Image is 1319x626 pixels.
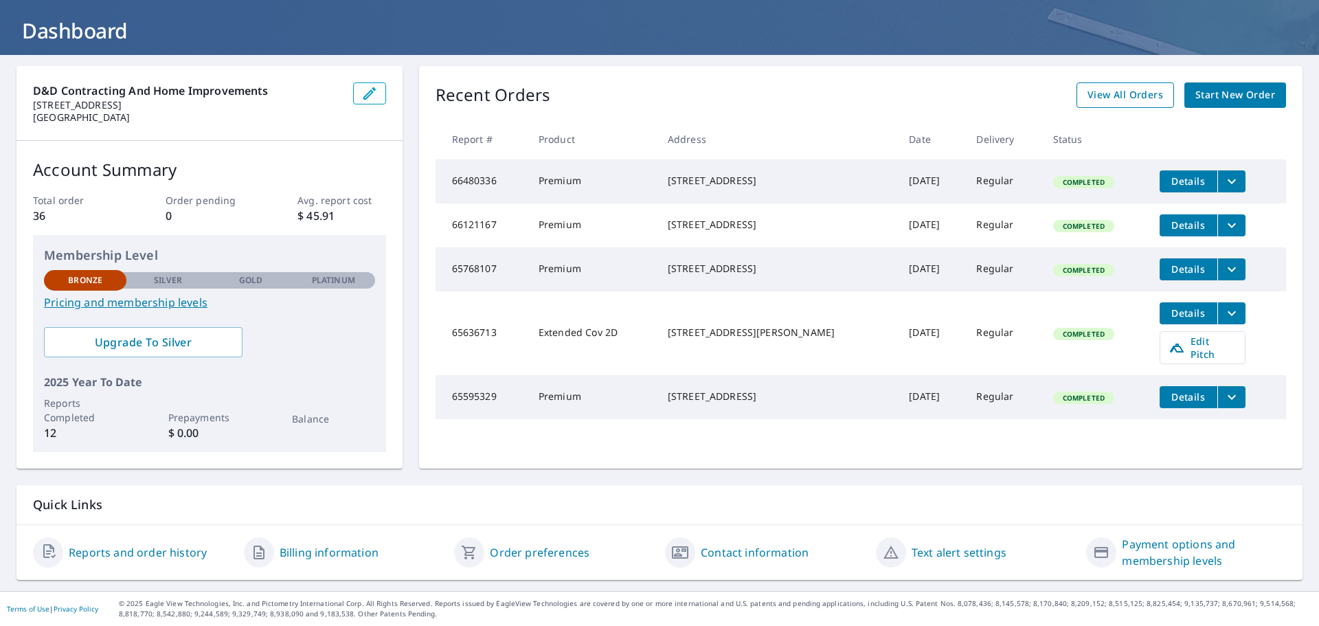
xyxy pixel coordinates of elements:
[7,604,49,614] a: Terms of Use
[668,262,887,276] div: [STREET_ADDRESS]
[1055,393,1113,403] span: Completed
[668,218,887,232] div: [STREET_ADDRESS]
[168,425,251,441] p: $ 0.00
[1055,177,1113,187] span: Completed
[1160,258,1217,280] button: detailsBtn-65768107
[33,208,121,224] p: 36
[1217,170,1245,192] button: filesDropdownBtn-66480336
[33,157,386,182] p: Account Summary
[280,544,379,561] a: Billing information
[1160,331,1245,364] a: Edit Pitch
[1217,214,1245,236] button: filesDropdownBtn-66121167
[965,203,1041,247] td: Regular
[44,396,126,425] p: Reports Completed
[239,274,262,287] p: Gold
[166,193,253,208] p: Order pending
[1168,175,1209,188] span: Details
[436,119,528,159] th: Report #
[1195,87,1275,104] span: Start New Order
[1087,87,1163,104] span: View All Orders
[1160,214,1217,236] button: detailsBtn-66121167
[528,375,657,419] td: Premium
[33,82,342,99] p: D&D Contracting and Home Improvements
[668,390,887,403] div: [STREET_ADDRESS]
[1055,265,1113,275] span: Completed
[54,604,98,614] a: Privacy Policy
[312,274,355,287] p: Platinum
[33,99,342,111] p: [STREET_ADDRESS]
[33,496,1286,513] p: Quick Links
[1168,219,1209,232] span: Details
[1217,386,1245,408] button: filesDropdownBtn-65595329
[1076,82,1174,108] a: View All Orders
[965,247,1041,291] td: Regular
[16,16,1303,45] h1: Dashboard
[33,193,121,208] p: Total order
[44,246,375,265] p: Membership Level
[898,119,965,159] th: Date
[119,599,1312,619] p: © 2025 Eagle View Technologies, Inc. and Pictometry International Corp. All Rights Reserved. Repo...
[898,203,965,247] td: [DATE]
[1168,390,1209,403] span: Details
[965,375,1041,419] td: Regular
[44,294,375,311] a: Pricing and membership levels
[436,375,528,419] td: 65595329
[166,208,253,224] p: 0
[528,291,657,375] td: Extended Cov 2D
[1217,258,1245,280] button: filesDropdownBtn-65768107
[528,203,657,247] td: Premium
[912,544,1006,561] a: Text alert settings
[44,374,375,390] p: 2025 Year To Date
[44,327,243,357] a: Upgrade To Silver
[1184,82,1286,108] a: Start New Order
[68,274,102,287] p: Bronze
[436,291,528,375] td: 65636713
[528,119,657,159] th: Product
[1055,221,1113,231] span: Completed
[154,274,183,287] p: Silver
[436,203,528,247] td: 66121167
[898,247,965,291] td: [DATE]
[1217,302,1245,324] button: filesDropdownBtn-65636713
[1169,335,1237,361] span: Edit Pitch
[668,174,887,188] div: [STREET_ADDRESS]
[898,159,965,203] td: [DATE]
[297,208,385,224] p: $ 45.91
[33,111,342,124] p: [GEOGRAPHIC_DATA]
[490,544,589,561] a: Order preferences
[1055,329,1113,339] span: Completed
[965,159,1041,203] td: Regular
[668,326,887,339] div: [STREET_ADDRESS][PERSON_NAME]
[701,544,809,561] a: Contact information
[965,291,1041,375] td: Regular
[168,410,251,425] p: Prepayments
[44,425,126,441] p: 12
[436,247,528,291] td: 65768107
[1160,302,1217,324] button: detailsBtn-65636713
[1168,262,1209,276] span: Details
[657,119,898,159] th: Address
[69,544,207,561] a: Reports and order history
[1160,386,1217,408] button: detailsBtn-65595329
[436,159,528,203] td: 66480336
[1168,306,1209,320] span: Details
[292,412,374,426] p: Balance
[898,291,965,375] td: [DATE]
[1160,170,1217,192] button: detailsBtn-66480336
[1042,119,1149,159] th: Status
[297,193,385,208] p: Avg. report cost
[1122,536,1286,569] a: Payment options and membership levels
[7,605,98,613] p: |
[436,82,551,108] p: Recent Orders
[55,335,232,350] span: Upgrade To Silver
[528,159,657,203] td: Premium
[898,375,965,419] td: [DATE]
[528,247,657,291] td: Premium
[965,119,1041,159] th: Delivery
